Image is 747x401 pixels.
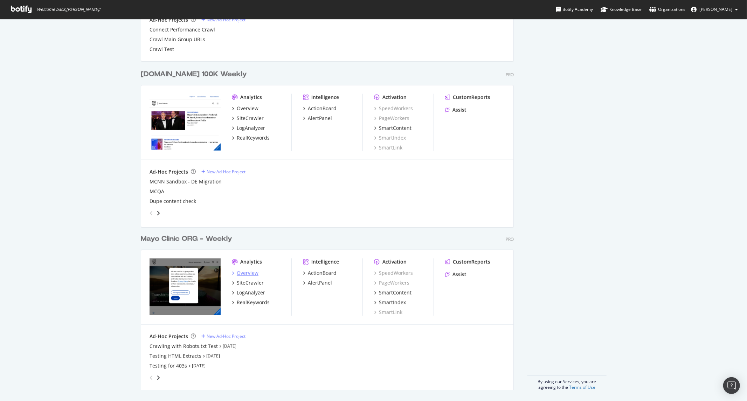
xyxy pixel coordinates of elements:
a: Dupe content check [150,198,196,205]
div: Ad-Hoc Projects [150,333,188,340]
a: [DATE] [206,353,220,359]
div: AlertPanel [308,279,332,286]
div: angle-left [147,372,156,383]
a: MCNN Sandbox - DE Migration [150,178,222,185]
div: Botify Academy [556,6,593,13]
a: Mayo Clinic ORG - Weekly [141,234,235,244]
a: Terms of Use [569,384,595,390]
div: Intelligence [311,94,339,101]
a: SmartIndex [374,134,406,141]
a: Crawl Test [150,46,174,53]
div: CustomReports [453,258,490,265]
div: Overview [237,105,258,112]
a: Connect Performance Crawl [150,26,215,33]
div: Assist [452,271,466,278]
div: Ad-Hoc Projects [150,16,188,23]
div: By using our Services, you are agreeing to the [527,375,607,390]
a: SmartLink [374,144,402,151]
a: SpeedWorkers [374,105,413,112]
a: LogAnalyzer [232,289,265,296]
a: CustomReports [445,258,490,265]
a: Overview [232,270,258,277]
a: Assist [445,271,466,278]
a: ActionBoard [303,105,337,112]
span: Welcome back, [PERSON_NAME] ! [37,7,100,12]
div: [DOMAIN_NAME] 100K Weekly [141,69,247,79]
div: Mayo Clinic ORG - Weekly [141,234,232,244]
a: [DATE] [223,343,236,349]
a: AlertPanel [303,115,332,122]
div: Knowledge Base [601,6,642,13]
div: Analytics [240,258,262,265]
img: mayoclinic.org [150,258,221,315]
div: New Ad-Hoc Project [207,169,245,175]
div: New Ad-Hoc Project [207,17,245,23]
div: angle-right [156,374,161,381]
a: RealKeywords [232,134,270,141]
div: New Ad-Hoc Project [207,333,245,339]
div: Organizations [649,6,685,13]
div: ActionBoard [308,270,337,277]
a: Overview [232,105,258,112]
a: PageWorkers [374,279,409,286]
button: [PERSON_NAME] [685,4,743,15]
div: Pro [506,72,514,78]
a: Testing for 403s [150,362,187,369]
a: SmartContent [374,289,411,296]
a: SiteCrawler [232,115,264,122]
div: Overview [237,270,258,277]
a: AlertPanel [303,279,332,286]
img: newsnetwork.mayoclinic.org [150,94,221,151]
a: MCQA [150,188,164,195]
div: SmartIndex [379,299,406,306]
div: RealKeywords [237,299,270,306]
div: Ad-Hoc Projects [150,168,188,175]
a: PageWorkers [374,115,409,122]
div: ActionBoard [308,105,337,112]
a: SiteCrawler [232,279,264,286]
a: SpeedWorkers [374,270,413,277]
a: RealKeywords [232,299,270,306]
a: Testing HTML Extracts [150,353,201,360]
div: SiteCrawler [237,279,264,286]
a: SmartIndex [374,299,406,306]
div: angle-left [147,208,156,219]
a: Crawling with Robots.txt Test [150,343,218,350]
div: Activation [382,258,407,265]
span: Jose Fausto Martinez [699,6,732,12]
a: ActionBoard [303,270,337,277]
div: AlertPanel [308,115,332,122]
div: Intelligence [311,258,339,265]
div: Open Intercom Messenger [723,377,740,394]
div: SiteCrawler [237,115,264,122]
a: Assist [445,106,466,113]
a: CustomReports [445,94,490,101]
a: Crawl Main Group URLs [150,36,205,43]
div: LogAnalyzer [237,125,265,132]
a: SmartLink [374,309,402,316]
a: New Ad-Hoc Project [201,169,245,175]
a: [DOMAIN_NAME] 100K Weekly [141,69,250,79]
div: RealKeywords [237,134,270,141]
div: Analytics [240,94,262,101]
a: New Ad-Hoc Project [201,333,245,339]
a: LogAnalyzer [232,125,265,132]
div: CustomReports [453,94,490,101]
a: [DATE] [192,363,206,369]
a: New Ad-Hoc Project [201,17,245,23]
div: Assist [452,106,466,113]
